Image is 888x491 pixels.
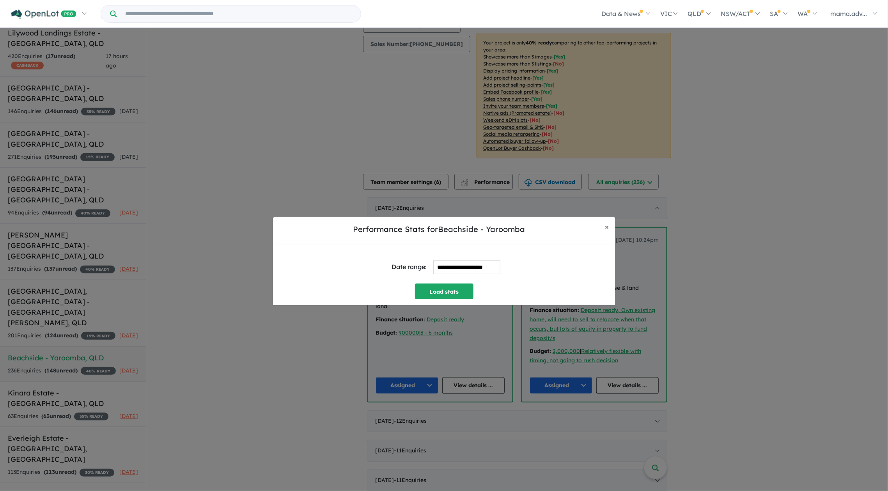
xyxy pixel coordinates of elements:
[831,10,867,18] span: mama.adv...
[415,284,473,299] button: Load stats
[11,9,76,19] img: Openlot PRO Logo White
[605,222,609,231] span: ×
[392,262,427,272] div: Date range:
[118,5,359,22] input: Try estate name, suburb, builder or developer
[279,223,599,235] h5: Performance Stats for Beachside - Yaroomba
